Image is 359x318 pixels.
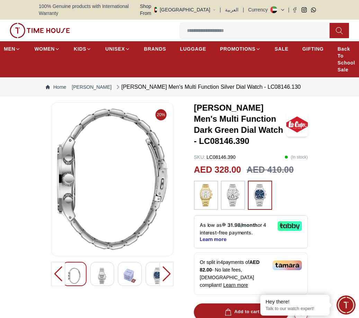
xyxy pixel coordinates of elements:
span: GIFTING [302,45,324,52]
img: Lee Cooper Men's Multi Function Silver Dial Watch - LC08146.130 [57,108,168,250]
span: Back To School Sale [338,45,355,73]
img: ... [251,184,269,206]
img: Lee Cooper Men's Multi Function Dark Green Dial Watch - LC08146.390 [286,112,308,137]
a: GIFTING [302,43,324,55]
a: KIDS [74,43,91,55]
span: 20% [155,109,167,120]
a: Instagram [302,7,307,12]
span: AED 82.00 [200,259,260,273]
p: LC08146.390 [194,154,236,161]
a: UNISEX [105,43,130,55]
span: KIDS [74,45,86,52]
a: LUGGAGE [180,43,206,55]
span: BRANDS [144,45,166,52]
a: PROMOTIONS [220,43,261,55]
button: العربية [225,6,239,13]
a: WOMEN [34,43,60,55]
img: Tamara [272,260,302,270]
span: SALE [275,45,288,52]
span: MEN [4,45,15,52]
div: [PERSON_NAME] Men's Multi Function Silver Dial Watch - LC08146.130 [115,83,301,91]
img: Lee Cooper Men's Multi Function Silver Dial Watch - LC08146.130 [96,268,108,284]
img: ... [197,184,215,206]
a: Facebook [292,7,297,12]
img: ... [10,23,70,38]
div: Currency [248,6,271,13]
div: Hey there! [266,298,324,305]
span: | [288,6,289,13]
img: Lee Cooper Men's Multi Function Silver Dial Watch - LC08146.130 [151,268,164,284]
a: BRANDS [144,43,166,55]
span: SKU : [194,154,205,160]
p: ( In stock ) [285,154,308,161]
span: LUGGAGE [180,45,206,52]
nav: Breadcrumb [39,77,320,97]
span: 100% Genuine products with International Warranty [39,3,140,17]
span: Learn more [223,282,248,288]
a: Home [46,84,66,91]
a: Whatsapp [311,7,316,12]
a: [PERSON_NAME] [72,84,111,91]
div: Or split in 4 payments of - No late fees, [DEMOGRAPHIC_DATA] compliant! [194,252,308,295]
a: MEN [4,43,20,55]
a: SALE [275,43,288,55]
h3: [PERSON_NAME] Men's Multi Function Dark Green Dial Watch - LC08146.390 [194,102,286,147]
p: Talk to our watch expert! [266,306,324,312]
img: Lee Cooper Men's Multi Function Silver Dial Watch - LC08146.130 [124,268,136,284]
span: WOMEN [34,45,55,52]
h3: AED 410.00 [246,163,294,177]
span: UNISEX [105,45,125,52]
span: | [243,6,244,13]
button: Shop From[GEOGRAPHIC_DATA] [140,3,216,17]
img: ... [224,184,242,206]
div: Add to cart [223,308,260,316]
div: Chat Widget [336,295,356,315]
span: PROMOTIONS [220,45,255,52]
span: | [220,6,221,13]
img: Lee Cooper Men's Multi Function Silver Dial Watch - LC08146.130 [68,268,81,284]
h2: AED 328.00 [194,163,241,177]
img: United Arab Emirates [154,7,157,12]
a: Back To School Sale [338,43,355,76]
